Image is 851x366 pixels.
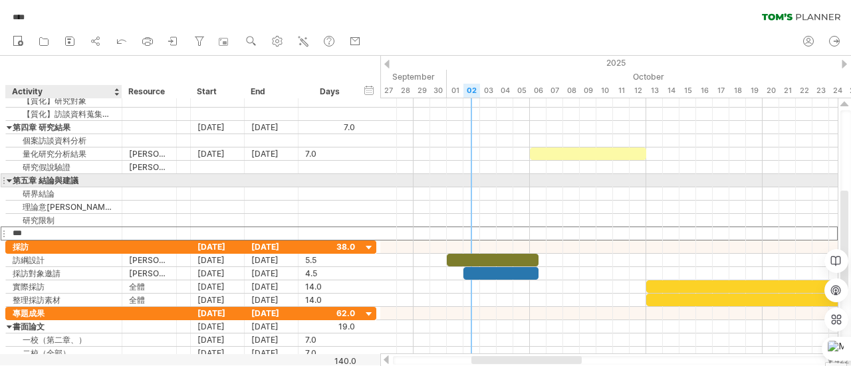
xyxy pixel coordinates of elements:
[12,85,114,98] div: Activity
[812,84,829,98] div: Thursday, 23 October 2025
[713,84,729,98] div: Friday, 17 October 2025
[129,147,170,160] div: [PERSON_NAME]
[763,84,779,98] div: Monday, 20 October 2025
[305,333,355,346] div: 7.0
[13,214,115,227] div: 研究限制
[129,280,170,293] div: 全體
[13,121,115,134] div: 第四章 研究結果
[305,147,355,160] div: 7.0
[245,147,299,160] div: [DATE]
[191,121,245,134] div: [DATE]
[191,320,245,333] div: [DATE]
[380,84,397,98] div: Saturday, 27 September 2025
[191,267,245,280] div: [DATE]
[245,267,299,280] div: [DATE]
[305,280,355,293] div: 14.0
[13,161,115,173] div: 研究假說驗證
[191,307,245,320] div: [DATE]
[191,147,245,160] div: [DATE]
[191,294,245,306] div: [DATE]
[129,254,170,266] div: [PERSON_NAME]
[547,84,563,98] div: Tuesday, 7 October 2025
[696,84,713,98] div: Thursday, 16 October 2025
[746,84,763,98] div: Sunday, 19 October 2025
[13,267,115,280] div: 採訪對象邀請
[245,347,299,359] div: [DATE]
[630,84,646,98] div: Sunday, 12 October 2025
[430,84,447,98] div: Tuesday, 30 September 2025
[779,84,796,98] div: Tuesday, 21 October 2025
[191,254,245,266] div: [DATE]
[245,121,299,134] div: [DATE]
[580,84,596,98] div: Thursday, 9 October 2025
[245,240,299,253] div: [DATE]
[13,320,115,333] div: 書面論文
[129,267,170,280] div: [PERSON_NAME]
[796,84,812,98] div: Wednesday, 22 October 2025
[414,84,430,98] div: Monday, 29 September 2025
[13,280,115,293] div: 實際採訪
[305,267,355,280] div: 4.5
[829,84,846,98] div: Friday, 24 October 2025
[513,84,530,98] div: Sunday, 5 October 2025
[13,94,115,107] div: 【質化】研究對象
[679,84,696,98] div: Wednesday, 15 October 2025
[825,362,847,366] div: Show Legend
[530,84,547,98] div: Monday, 6 October 2025
[13,294,115,306] div: 整理採訪素材
[13,347,115,359] div: 二校（全部）
[13,307,115,320] div: 專題成果
[13,134,115,147] div: 個案訪談資料分析
[245,280,299,293] div: [DATE]
[596,84,613,98] div: Friday, 10 October 2025
[13,174,115,187] div: 第五章 結論與建議
[128,85,169,98] div: Resource
[463,84,480,98] div: Thursday, 2 October 2025
[245,294,299,306] div: [DATE]
[245,307,299,320] div: [DATE]
[305,294,355,306] div: 14.0
[245,320,299,333] div: [DATE]
[305,347,355,359] div: 7.0
[13,254,115,266] div: 訪綱設計
[251,85,291,98] div: End
[129,294,170,306] div: 全體
[197,85,237,98] div: Start
[191,280,245,293] div: [DATE]
[245,254,299,266] div: [DATE]
[447,84,463,98] div: Wednesday, 1 October 2025
[397,84,414,98] div: Sunday, 28 September 2025
[663,84,679,98] div: Tuesday, 14 October 2025
[13,333,115,346] div: 一校（第二章、）
[497,84,513,98] div: Saturday, 4 October 2025
[191,240,245,253] div: [DATE]
[13,187,115,200] div: 研界結論
[613,84,630,98] div: Saturday, 11 October 2025
[299,356,356,366] div: 140.0
[13,201,115,213] div: 理論意[PERSON_NAME]及實務意涵
[646,84,663,98] div: Monday, 13 October 2025
[191,333,245,346] div: [DATE]
[129,161,170,173] div: [PERSON_NAME]
[245,333,299,346] div: [DATE]
[305,254,355,266] div: 5.5
[563,84,580,98] div: Wednesday, 8 October 2025
[480,84,497,98] div: Friday, 3 October 2025
[13,108,115,120] div: 【質化】訪談資料蒐集工具
[298,85,361,98] div: Days
[13,147,115,160] div: 量化研究分析結果
[729,84,746,98] div: Saturday, 18 October 2025
[828,355,849,365] div: v 422
[13,240,115,253] div: 採訪
[191,347,245,359] div: [DATE]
